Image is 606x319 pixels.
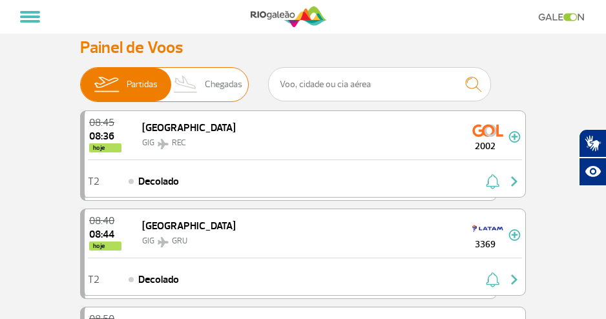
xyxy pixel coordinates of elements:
img: sino-painel-voo.svg [486,272,499,287]
span: hoje [89,143,121,152]
img: seta-direita-painel-voo.svg [507,272,522,287]
span: 2025-09-25 08:44:00 [89,229,121,240]
div: Plugin de acessibilidade da Hand Talk. [579,129,606,186]
span: GIG [142,138,154,148]
img: TAM LINHAS AEREAS [472,218,503,239]
span: Chegadas [205,68,242,101]
span: GRU [172,236,187,246]
img: slider-desembarque [167,68,205,101]
span: 2025-09-25 08:45:00 [89,118,121,128]
img: mais-info-painel-voo.svg [508,131,521,143]
button: Abrir recursos assistivos. [579,158,606,186]
img: slider-embarque [86,68,127,101]
span: Decolado [138,174,179,189]
span: 2025-09-25 08:36:00 [89,131,121,141]
span: hoje [89,242,121,251]
span: 2002 [462,139,508,153]
span: [GEOGRAPHIC_DATA] [142,220,236,232]
span: 2025-09-25 08:40:00 [89,216,121,226]
img: seta-direita-painel-voo.svg [507,174,522,189]
img: mais-info-painel-voo.svg [508,229,521,241]
input: Voo, cidade ou cia aérea [268,67,491,101]
img: sino-painel-voo.svg [486,174,499,189]
span: Decolado [138,272,179,287]
span: 3369 [462,238,508,251]
button: Abrir tradutor de língua de sinais. [579,129,606,158]
span: REC [172,138,186,148]
span: [GEOGRAPHIC_DATA] [142,121,236,134]
span: T2 [88,177,99,186]
h3: Painel de Voos [80,37,526,57]
img: GOL Transportes Aereos [472,120,503,141]
span: Partidas [127,68,158,101]
span: GIG [142,236,154,246]
span: T2 [88,275,99,284]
